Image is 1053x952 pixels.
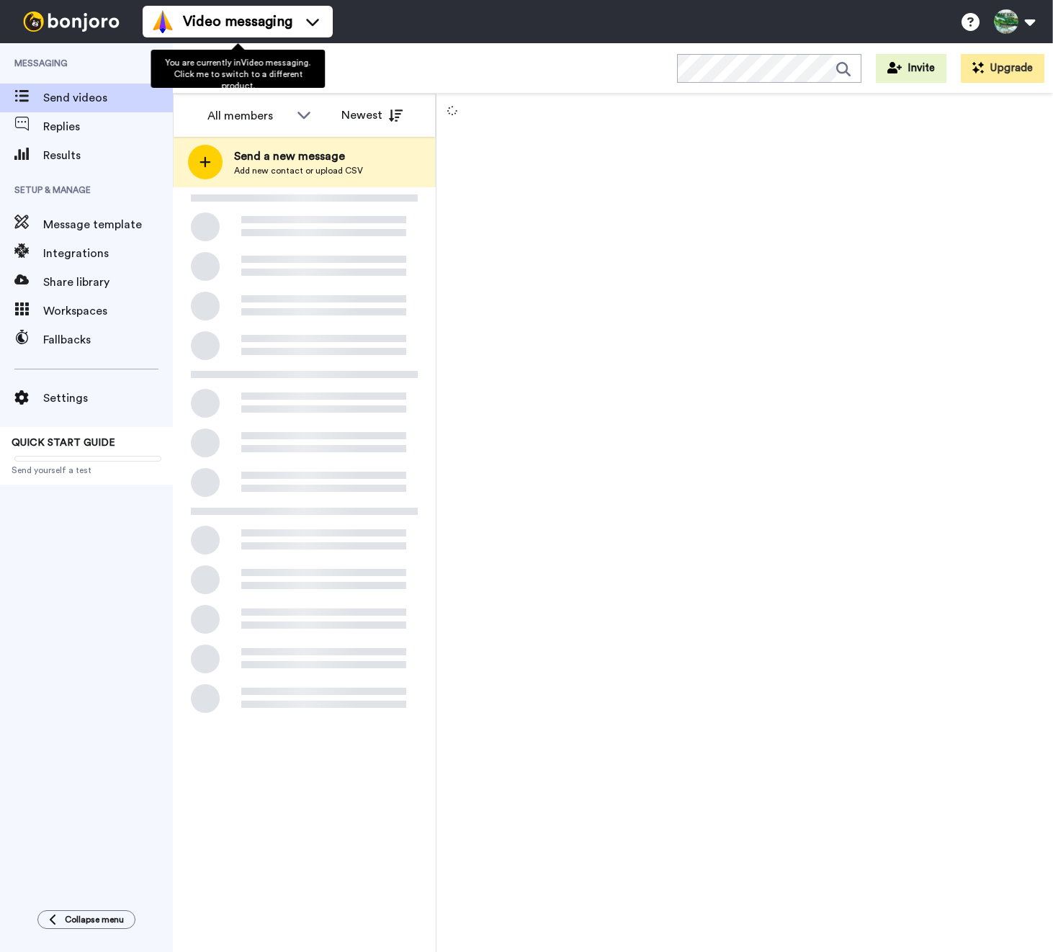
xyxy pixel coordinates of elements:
button: Collapse menu [37,910,135,929]
img: bj-logo-header-white.svg [17,12,125,32]
span: Send a new message [234,148,363,165]
span: QUICK START GUIDE [12,438,115,448]
span: Video messaging [183,12,292,32]
span: Send yourself a test [12,464,161,476]
span: Replies [43,118,173,135]
span: Add new contact or upload CSV [234,165,363,176]
span: Collapse menu [65,914,124,925]
span: You are currently in Video messaging . Click me to switch to a different product. [165,58,310,90]
span: Workspaces [43,302,173,320]
span: Share library [43,274,173,291]
span: Fallbacks [43,331,173,349]
img: vm-color.svg [151,10,174,33]
span: Integrations [43,245,173,262]
button: Upgrade [961,54,1044,83]
button: Newest [331,101,413,130]
button: Invite [876,54,946,83]
span: Settings [43,390,173,407]
span: Results [43,147,173,164]
span: Message template [43,216,173,233]
span: Send videos [43,89,173,107]
div: All members [207,107,290,125]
